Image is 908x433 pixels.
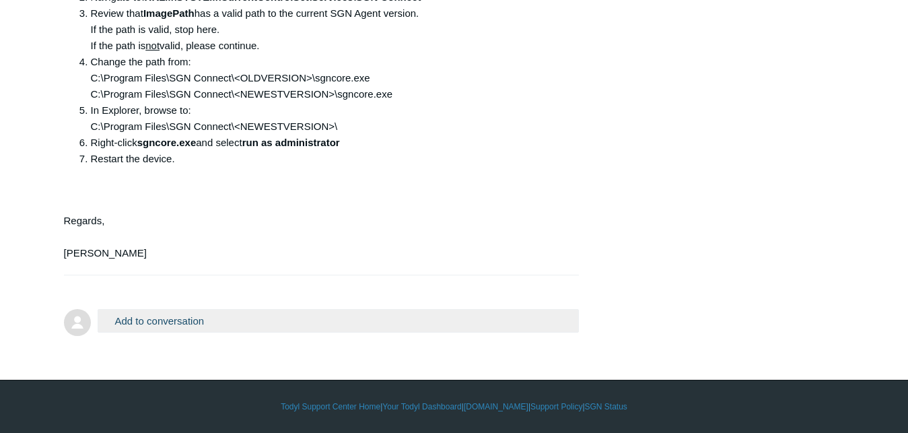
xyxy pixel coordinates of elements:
strong: run as administrator [242,137,340,148]
a: Todyl Support Center Home [281,401,380,413]
a: Your Todyl Dashboard [382,401,461,413]
u: not [145,40,160,51]
a: Support Policy [530,401,582,413]
strong: sgncore.exe [137,137,197,148]
a: [DOMAIN_NAME] [464,401,528,413]
strong: ImagePath [143,7,195,19]
button: Add to conversation [98,309,580,333]
li: Change the path from: C:\Program Files\SGN Connect\<OLDVERSION>\sgncore.exe C:\Program Files\SGN ... [91,54,566,102]
li: In Explorer, browse to: C:\Program Files\SGN Connect\<NEWESTVERSION>\ [91,102,566,135]
li: Review that has a valid path to the current SGN Agent version. If the path is valid, stop here. I... [91,5,566,54]
a: SGN Status [585,401,627,413]
div: | | | | [64,401,845,413]
li: Restart the device. [91,151,566,167]
li: Right-click and select [91,135,566,151]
